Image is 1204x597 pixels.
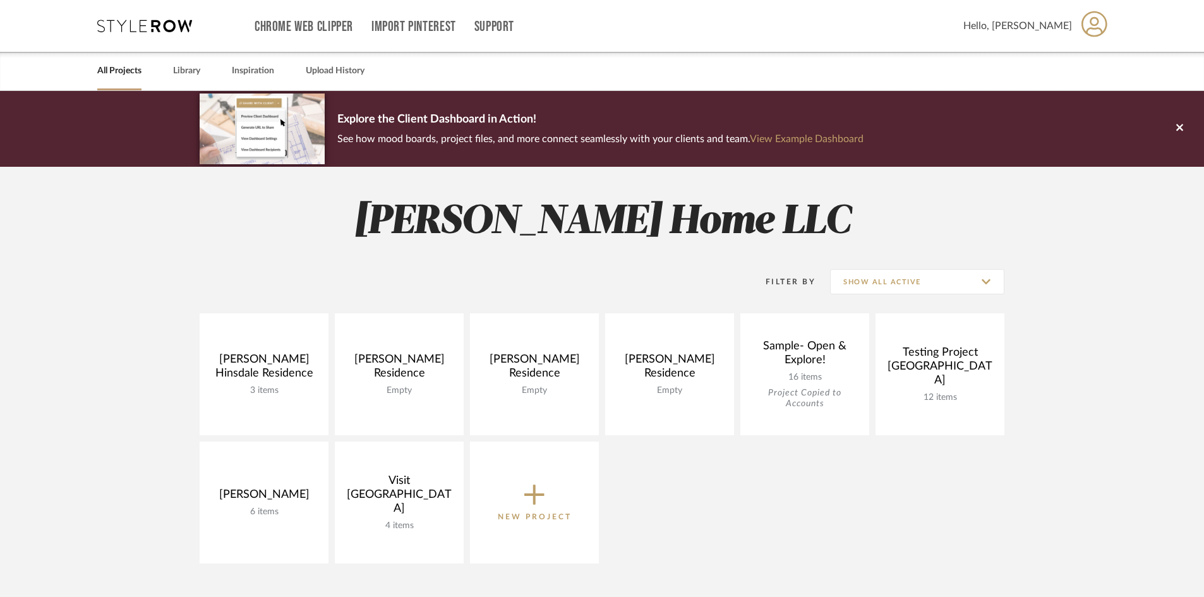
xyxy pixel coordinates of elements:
div: Filter By [749,275,816,288]
div: Testing Project [GEOGRAPHIC_DATA] [886,346,994,392]
span: Hello, [PERSON_NAME] [963,18,1072,33]
a: Inspiration [232,63,274,80]
div: 16 items [750,372,859,383]
a: All Projects [97,63,141,80]
a: Upload History [306,63,364,80]
div: Empty [345,385,454,396]
div: 4 items [345,521,454,531]
div: Visit [GEOGRAPHIC_DATA] [345,474,454,521]
a: Chrome Web Clipper [255,21,353,32]
button: New Project [470,442,599,564]
div: [PERSON_NAME] Residence [345,353,454,385]
div: 6 items [210,507,318,517]
p: New Project [498,510,572,523]
p: See how mood boards, project files, and more connect seamlessly with your clients and team. [337,130,864,148]
div: 12 items [886,392,994,403]
div: Project Copied to Accounts [750,388,859,409]
p: Explore the Client Dashboard in Action! [337,110,864,130]
div: [PERSON_NAME] Residence [615,353,724,385]
div: Empty [615,385,724,396]
div: 3 items [210,385,318,396]
div: Empty [480,385,589,396]
h2: [PERSON_NAME] Home LLC [147,198,1057,246]
div: Sample- Open & Explore! [750,339,859,372]
img: d5d033c5-7b12-40c2-a960-1ecee1989c38.png [200,93,325,164]
div: [PERSON_NAME] Residence [480,353,589,385]
div: [PERSON_NAME] Hinsdale Residence [210,353,318,385]
a: View Example Dashboard [750,134,864,144]
a: Support [474,21,514,32]
div: [PERSON_NAME] [210,488,318,507]
a: Import Pinterest [371,21,456,32]
a: Library [173,63,200,80]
